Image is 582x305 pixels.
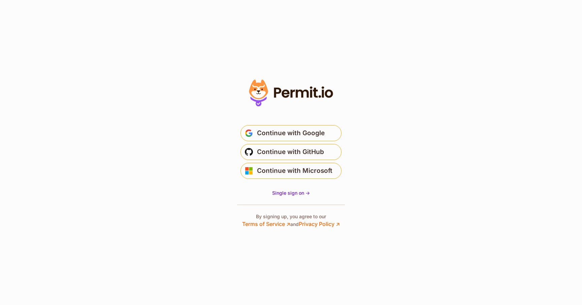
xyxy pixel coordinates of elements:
span: Single sign on -> [272,190,310,196]
p: By signing up, you agree to our and [242,213,340,228]
button: Continue with Google [240,125,342,141]
button: Continue with Microsoft [240,163,342,179]
span: Continue with GitHub [257,147,324,157]
span: Continue with Google [257,128,325,139]
a: Privacy Policy ↗ [299,221,340,227]
button: Continue with GitHub [240,144,342,160]
a: Single sign on -> [272,190,310,196]
a: Terms of Service ↗ [242,221,290,227]
span: Continue with Microsoft [257,165,332,176]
